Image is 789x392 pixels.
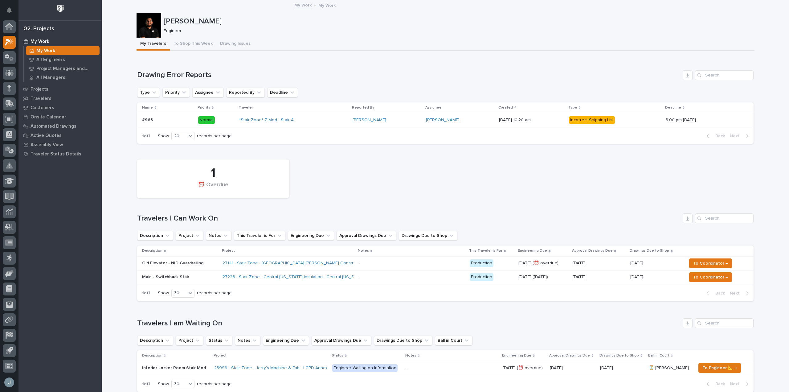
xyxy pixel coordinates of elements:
[170,38,216,51] button: To Shop This Week
[353,118,386,123] a: [PERSON_NAME]
[549,352,590,359] p: Approval Drawings Due
[18,140,102,149] a: Assembly View
[18,37,102,46] a: My Work
[727,291,754,296] button: Next
[8,7,16,17] div: Notifications
[695,70,754,80] input: Search
[137,38,170,51] button: My Travelers
[405,352,416,359] p: Notes
[176,231,203,241] button: Project
[164,17,752,26] p: [PERSON_NAME]
[294,1,312,8] a: My Work
[36,57,65,63] p: All Engineers
[137,231,173,241] button: Description
[600,364,614,371] p: [DATE]
[730,381,743,387] span: Next
[730,133,743,139] span: Next
[573,274,625,280] p: [DATE]
[137,214,680,223] h1: Travelers I Can Work On
[31,124,76,129] p: Automated Drawings
[498,104,513,111] p: Created
[172,290,186,296] div: 30
[239,118,294,123] a: *Stair Zone* Z-Mod - Stair A
[318,2,336,8] p: My Work
[192,88,224,97] button: Assignee
[727,133,754,139] button: Next
[137,336,173,345] button: Description
[148,166,279,181] div: 1
[142,116,154,123] p: #963
[599,352,639,359] p: Drawings Due to Shop
[399,231,457,241] button: Drawings Due to Shop
[267,88,298,97] button: Deadline
[701,291,727,296] button: Back
[701,133,727,139] button: Back
[727,381,754,387] button: Next
[435,336,472,345] button: Ball in Court
[36,75,65,80] p: All Managers
[358,247,369,254] p: Notes
[572,247,613,254] p: Approval Drawings Due
[263,336,309,345] button: Engineering Due
[712,381,725,387] span: Back
[518,274,568,280] p: [DATE] ([DATE])
[223,261,445,266] a: 27141 - Stair Zone - [GEOGRAPHIC_DATA] [PERSON_NAME] Construction - [GEOGRAPHIC_DATA][PERSON_NAME]
[702,364,737,372] span: To Engineer 📐 →
[31,96,51,101] p: Travelers
[573,261,625,266] p: [DATE]
[568,104,577,111] p: Type
[164,28,750,34] p: Engineer
[503,364,544,371] p: [DATE] (⏰ overdue)
[470,273,493,281] div: Production
[469,247,502,254] p: This Traveler is For
[31,114,66,120] p: Onsite Calendar
[137,270,754,284] tr: Main - Switchback Stair27226 - Stair Zone - Central [US_STATE] Insulation - Central [US_STATE] In...
[288,231,334,241] button: Engineering Due
[312,336,371,345] button: Approval Drawings Due
[172,133,186,139] div: 20
[137,129,155,144] p: 1 of 1
[666,116,697,123] p: 3:00 pm [DATE]
[31,39,49,44] p: My Work
[235,336,260,345] button: Notes
[197,134,232,139] p: records per page
[689,258,732,268] button: To Coordinator →
[24,46,102,55] a: My Work
[518,261,568,266] p: [DATE] (⏰ overdue)
[55,3,66,14] img: Workspace Logo
[358,261,360,266] div: -
[137,256,754,270] tr: Old Elevator - NID Guardrailing27141 - Stair Zone - [GEOGRAPHIC_DATA] [PERSON_NAME] Construction ...
[142,352,162,359] p: Description
[142,261,218,266] p: Old Elevator - NID Guardrailing
[142,104,153,111] p: Name
[137,319,680,328] h1: Travelers I am Waiting On
[665,104,681,111] p: Deadline
[36,66,97,72] p: Project Managers and Engineers
[24,73,102,82] a: All Managers
[358,274,360,280] div: -
[24,55,102,64] a: All Engineers
[648,352,669,359] p: Ball in Court
[502,352,531,359] p: Engineering Due
[712,133,725,139] span: Back
[31,151,81,157] p: Traveler Status Details
[158,382,169,387] p: Show
[18,149,102,159] a: Traveler Status Details
[31,133,62,138] p: Active Quotes
[649,364,690,371] p: ⏳ [PERSON_NAME]
[234,231,285,241] button: This Traveler is For
[425,104,442,111] p: Assignee
[137,71,680,80] h1: Drawing Error Reports
[698,363,741,373] button: To Engineer 📐 →
[142,247,162,254] p: Description
[630,273,644,280] p: [DATE]
[630,247,669,254] p: Drawings Due to Shop
[332,364,398,372] div: Engineer Waiting on Information
[137,286,155,301] p: 1 of 1
[689,272,732,282] button: To Coordinator →
[206,231,231,241] button: Notes
[162,88,190,97] button: Priority
[216,38,254,51] button: Drawing Issues
[695,213,754,223] input: Search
